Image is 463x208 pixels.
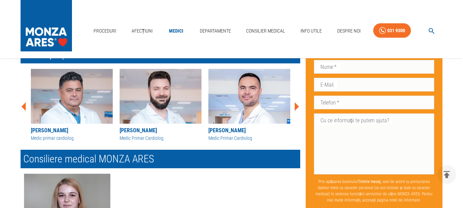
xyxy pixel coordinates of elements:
img: Dr. Mihai Melnic [208,69,290,124]
a: 031 9300 [373,23,411,38]
div: Medic Primar Cardiolog [120,135,202,142]
a: Consilier Medical [243,24,288,38]
a: Medici [165,24,187,38]
div: 031 9300 [387,26,405,35]
a: Despre Noi [334,24,363,38]
div: Medic primar cardiolog [31,135,113,142]
div: [PERSON_NAME] [31,126,113,135]
a: [PERSON_NAME]Medic primar cardiolog [31,69,113,142]
a: Proceduri [91,24,119,38]
a: Info Utile [298,24,325,38]
a: Departamente [197,24,234,38]
div: Medic Primar Cardiolog [208,135,290,142]
button: delete [437,165,456,184]
div: [PERSON_NAME] [208,126,290,135]
div: [PERSON_NAME] [120,126,202,135]
a: [PERSON_NAME]Medic Primar Cardiolog [208,69,290,142]
h2: Consiliere medical MONZA ARES [21,150,300,168]
b: Trimite mesaj [358,179,381,184]
a: [PERSON_NAME]Medic Primar Cardiolog [120,69,202,142]
p: Prin apăsarea butonului , sunt de acord cu prelucrarea datelor mele cu caracter personal (ce pot ... [314,175,435,206]
a: Afecțiuni [129,24,156,38]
